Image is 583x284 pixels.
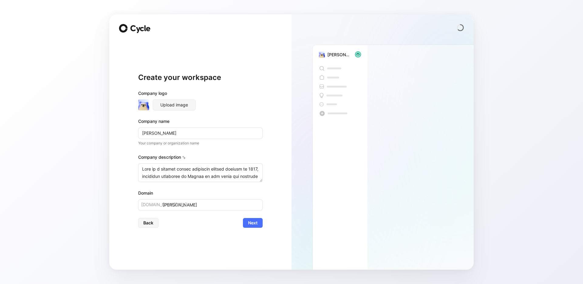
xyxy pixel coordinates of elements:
[356,52,360,57] img: avatar
[138,189,263,197] div: Domain
[138,73,263,82] h1: Create your workspace
[248,219,257,227] span: Next
[327,51,350,58] div: [PERSON_NAME]
[141,201,187,208] span: [DOMAIN_NAME][URL]
[319,52,325,58] img: alan.eu
[138,90,263,99] div: Company logo
[143,219,153,227] span: Back
[138,127,263,139] input: Example
[243,218,263,228] button: Next
[138,118,263,125] div: Company name
[138,140,263,146] p: Your company or organization name
[138,154,263,163] div: Company description
[138,99,149,110] img: alan.eu
[153,99,196,110] button: Upload image
[138,218,159,228] button: Back
[160,101,188,109] span: Upload image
